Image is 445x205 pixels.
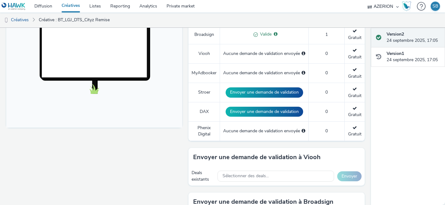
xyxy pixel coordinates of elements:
div: 24 septembre 2025, 17:05 [387,51,440,63]
span: Sélectionner des deals... [222,173,269,179]
h3: Envoyer une demande de validation à Viooh [193,153,321,162]
button: Envoyer une demande de validation [226,107,303,117]
span: Valide [258,31,272,37]
div: Aucune demande de validation envoyée [223,128,305,134]
button: Envoyer une demande de validation [226,87,303,97]
span: Gratuit [348,105,362,118]
span: 0 [325,109,328,115]
div: Deals existants [192,170,214,183]
a: Hawk Academy [402,1,414,11]
div: Aucune demande de validation envoyée [223,51,305,57]
div: Sélectionnez un deal ci-dessous et cliquez sur Envoyer pour envoyer une demande de validation à M... [302,70,305,76]
span: Gratuit [348,125,362,137]
span: 0 [325,70,328,76]
td: MyAdbooker [188,64,220,83]
div: 24 septembre 2025, 17:05 [387,31,440,44]
strong: Version 1 [387,51,404,56]
span: Gratuit [348,86,362,98]
span: Gratuit [348,67,362,79]
div: Aucune demande de validation envoyée [223,70,305,76]
td: Viooh [188,44,220,64]
div: SB [432,2,438,11]
span: 0 [325,128,328,134]
td: Stroer [188,83,220,102]
span: 0 [325,51,328,56]
div: Sélectionnez un deal ci-dessous et cliquez sur Envoyer pour envoyer une demande de validation à P... [302,128,305,134]
td: Broadsign [188,25,220,44]
button: Envoyer [337,171,362,181]
img: Hawk Academy [402,1,411,11]
span: 0 [325,89,328,95]
span: Gratuit [348,28,362,40]
a: Créative : BT_LGJ_DTS_Cityz Remise [36,12,113,27]
span: Gratuit [348,47,362,60]
span: 1 [325,32,328,37]
td: Phenix Digital [188,121,220,141]
td: DAX [188,102,220,121]
img: dooh [3,17,9,23]
strong: Version 2 [387,31,404,37]
div: Sélectionnez un deal ci-dessous et cliquez sur Envoyer pour envoyer une demande de validation à V... [302,51,305,57]
img: undefined Logo [2,2,26,10]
